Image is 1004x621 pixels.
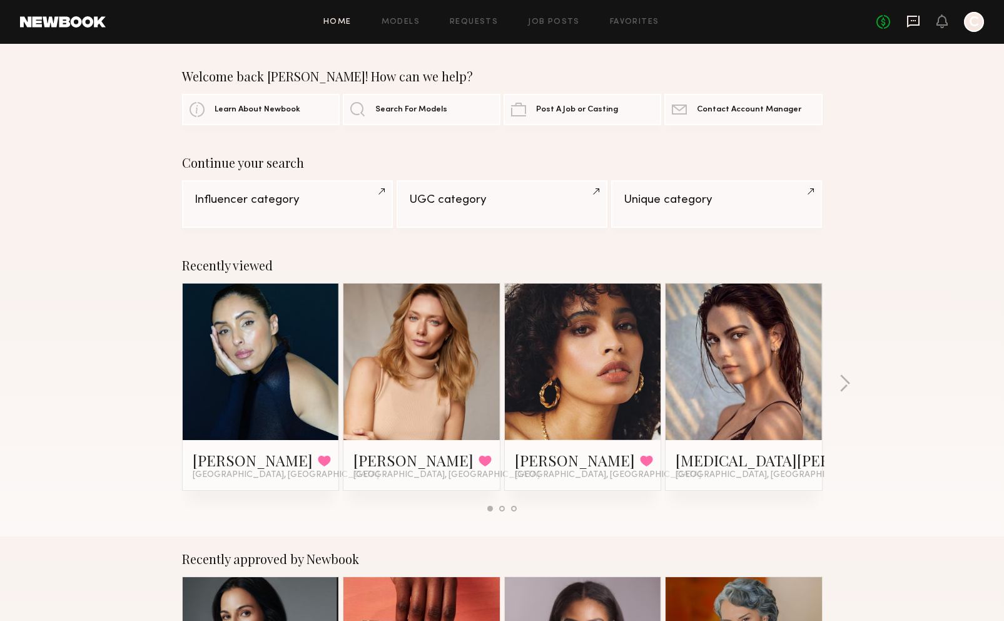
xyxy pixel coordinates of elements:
[182,552,823,567] div: Recently approved by Newbook
[375,106,447,114] span: Search For Models
[182,155,823,170] div: Continue your search
[182,258,823,273] div: Recently viewed
[323,18,352,26] a: Home
[610,18,659,26] a: Favorites
[676,450,917,470] a: [MEDICAL_DATA][PERSON_NAME]
[676,470,862,480] span: [GEOGRAPHIC_DATA], [GEOGRAPHIC_DATA]
[382,18,420,26] a: Models
[697,106,801,114] span: Contact Account Manager
[182,94,340,125] a: Learn About Newbook
[528,18,580,26] a: Job Posts
[504,94,661,125] a: Post A Job or Casting
[536,106,618,114] span: Post A Job or Casting
[353,450,474,470] a: [PERSON_NAME]
[964,12,984,32] a: C
[215,106,300,114] span: Learn About Newbook
[195,194,380,206] div: Influencer category
[182,180,393,228] a: Influencer category
[450,18,498,26] a: Requests
[193,450,313,470] a: [PERSON_NAME]
[611,180,822,228] a: Unique category
[397,180,607,228] a: UGC category
[182,69,823,84] div: Welcome back [PERSON_NAME]! How can we help?
[409,194,595,206] div: UGC category
[193,470,379,480] span: [GEOGRAPHIC_DATA], [GEOGRAPHIC_DATA]
[624,194,809,206] div: Unique category
[515,450,635,470] a: [PERSON_NAME]
[353,470,540,480] span: [GEOGRAPHIC_DATA], [GEOGRAPHIC_DATA]
[664,94,822,125] a: Contact Account Manager
[343,94,500,125] a: Search For Models
[515,470,701,480] span: [GEOGRAPHIC_DATA], [GEOGRAPHIC_DATA]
